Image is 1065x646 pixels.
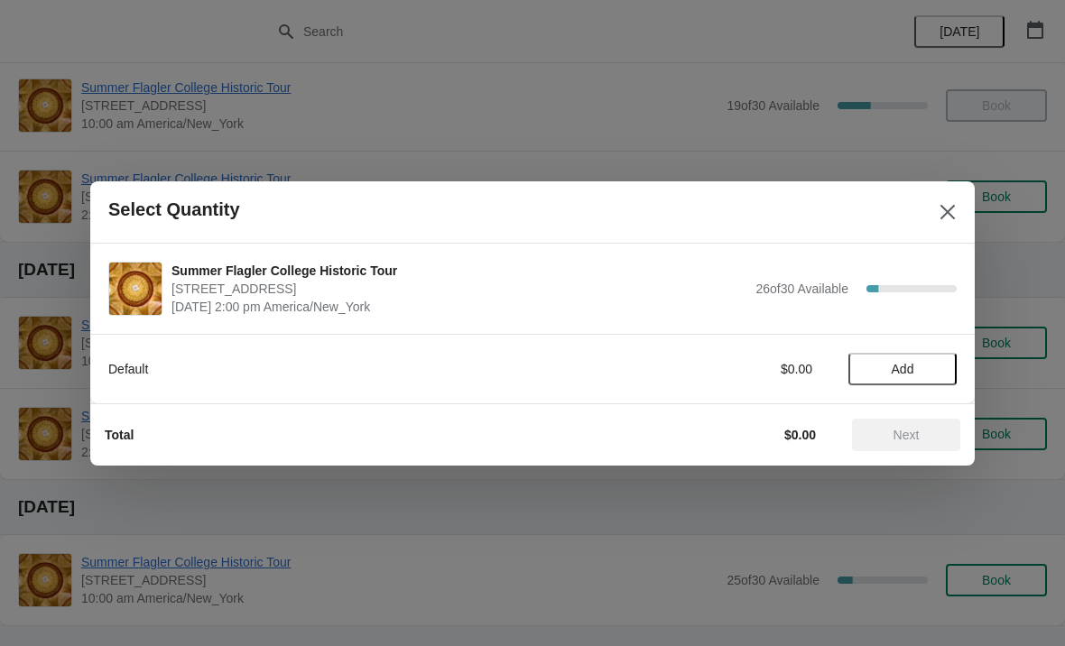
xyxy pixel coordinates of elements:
span: [DATE] 2:00 pm America/New_York [171,298,746,316]
span: Summer Flagler College Historic Tour [171,262,746,280]
strong: $0.00 [784,428,816,442]
button: Add [848,353,957,385]
div: Default [108,360,609,378]
div: $0.00 [645,360,812,378]
span: Add [892,362,914,376]
span: 26 of 30 Available [755,281,848,296]
strong: Total [105,428,134,442]
h2: Select Quantity [108,199,240,220]
img: Summer Flagler College Historic Tour | 74 King Street, St. Augustine, FL, USA | September 14 | 2:... [109,263,162,315]
button: Close [931,196,964,228]
span: [STREET_ADDRESS] [171,280,746,298]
